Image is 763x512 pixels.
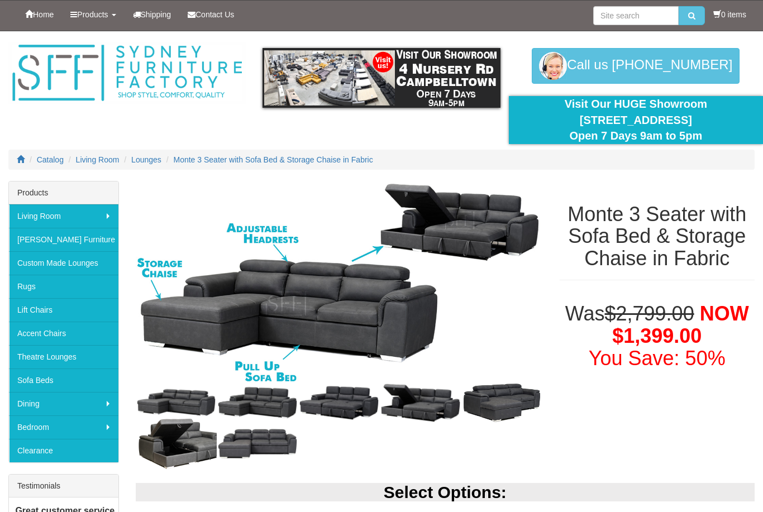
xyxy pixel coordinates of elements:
div: Products [9,181,118,204]
b: Select Options: [384,483,507,501]
a: Dining [9,392,118,415]
a: Rugs [9,275,118,298]
a: Contact Us [179,1,242,28]
a: Monte 3 Seater with Sofa Bed & Storage Chaise in Fabric [174,155,373,164]
span: Products [77,10,108,19]
a: Custom Made Lounges [9,251,118,275]
a: Lounges [131,155,161,164]
div: Visit Our HUGE Showroom [STREET_ADDRESS] Open 7 Days 9am to 5pm [517,96,755,144]
a: Living Room [76,155,120,164]
li: 0 items [713,9,746,20]
a: Catalog [37,155,64,164]
font: You Save: 50% [589,347,726,370]
span: Home [33,10,54,19]
h1: Monte 3 Seater with Sofa Bed & Storage Chaise in Fabric [560,203,755,270]
input: Site search [593,6,679,25]
a: Living Room [9,204,118,228]
del: $2,799.00 [605,302,694,325]
a: Sofa Beds [9,369,118,392]
h1: Was [560,303,755,369]
a: Theatre Lounges [9,345,118,369]
a: Accent Chairs [9,322,118,345]
a: Clearance [9,439,118,462]
span: Shipping [141,10,171,19]
a: [PERSON_NAME] Furniture [9,228,118,251]
a: Lift Chairs [9,298,118,322]
img: showroom.gif [263,48,500,108]
a: Home [17,1,62,28]
span: NOW $1,399.00 [612,302,748,347]
img: Sydney Furniture Factory [8,42,246,104]
a: Bedroom [9,415,118,439]
div: Testimonials [9,475,118,497]
span: Contact Us [195,10,234,19]
a: Shipping [125,1,180,28]
a: Products [62,1,124,28]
